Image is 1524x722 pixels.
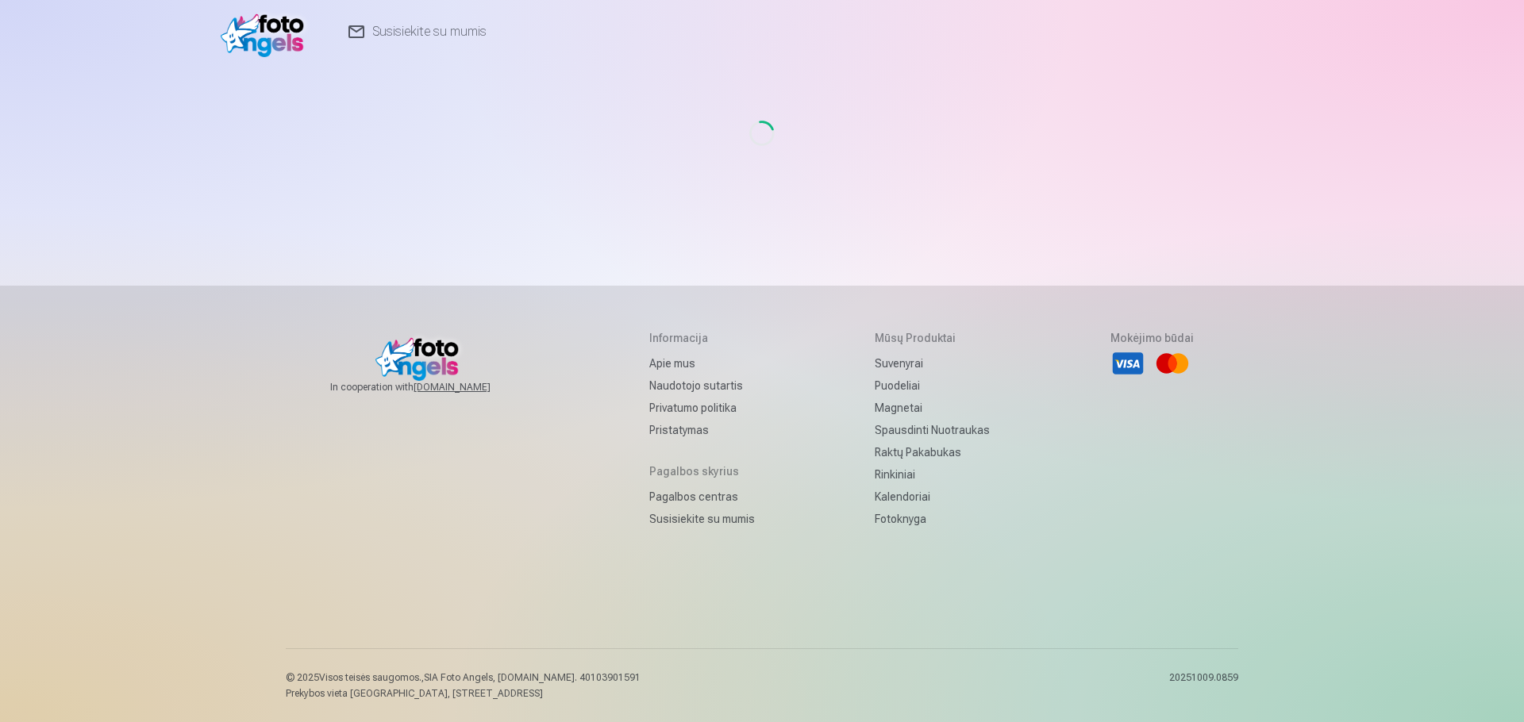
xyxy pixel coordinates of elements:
[649,486,755,508] a: Pagalbos centras
[424,672,641,683] span: SIA Foto Angels, [DOMAIN_NAME]. 40103901591
[649,374,755,397] a: Naudotojo sutartis
[286,671,641,684] p: © 2025 Visos teisės saugomos. ,
[875,419,990,441] a: Spausdinti nuotraukas
[1155,346,1190,381] li: Mastercard
[649,419,755,441] a: Pristatymas
[649,463,755,479] h5: Pagalbos skyrius
[1110,346,1145,381] li: Visa
[649,508,755,530] a: Susisiekite su mumis
[875,352,990,374] a: Suvenyrai
[649,330,755,346] h5: Informacija
[875,441,990,463] a: Raktų pakabukas
[875,397,990,419] a: Magnetai
[330,381,529,394] span: In cooperation with
[221,6,312,57] img: /fa2
[875,508,990,530] a: Fotoknyga
[875,374,990,397] a: Puodeliai
[875,330,990,346] h5: Mūsų produktai
[1110,330,1194,346] h5: Mokėjimo būdai
[875,486,990,508] a: Kalendoriai
[875,463,990,486] a: Rinkiniai
[1169,671,1238,700] p: 20251009.0859
[649,352,755,374] a: Apie mus
[649,397,755,419] a: Privatumo politika
[414,381,529,394] a: [DOMAIN_NAME]
[286,687,641,700] p: Prekybos vieta [GEOGRAPHIC_DATA], [STREET_ADDRESS]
